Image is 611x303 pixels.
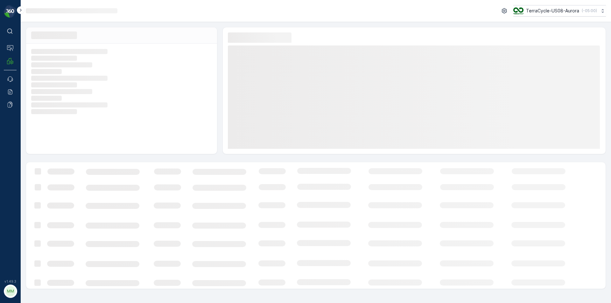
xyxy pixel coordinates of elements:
p: TerraCycle-US08-Aurora [526,8,579,14]
p: ( -05:00 ) [582,8,597,13]
button: TerraCycle-US08-Aurora(-05:00) [513,5,606,17]
button: MM [4,285,17,298]
div: MM [5,286,16,296]
span: v 1.49.3 [4,279,17,283]
img: logo [4,5,17,18]
img: image_ci7OI47.png [513,7,523,14]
